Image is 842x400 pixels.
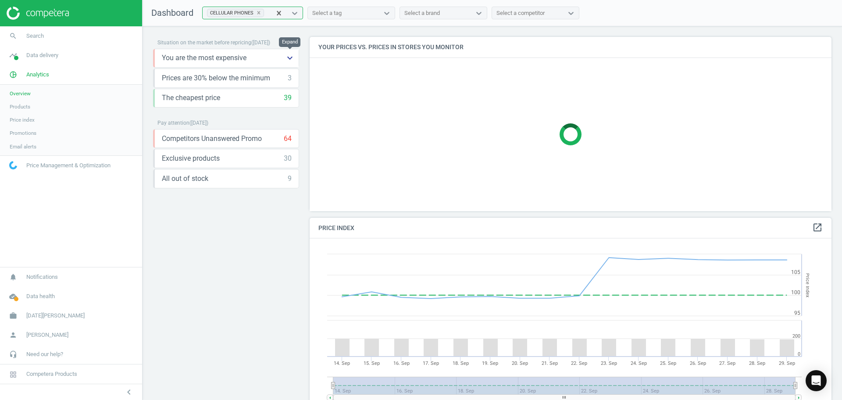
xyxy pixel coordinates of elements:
tspan: 22. Sep [571,360,587,366]
i: work [5,307,21,324]
div: CELLULAR PHONES [207,9,254,17]
div: Open Intercom Messenger [806,370,827,391]
span: ( [DATE] ) [189,120,208,126]
div: Select a tag [312,9,342,17]
span: Data delivery [26,51,58,59]
tspan: 18. Sep [453,360,469,366]
span: The cheapest price [162,93,220,103]
span: Analytics [26,71,49,79]
tspan: 21. Sep [542,360,558,366]
img: ajHJNr6hYgQAAAAASUVORK5CYII= [7,7,69,20]
tspan: 20. Sep [512,360,528,366]
span: Products [10,103,30,110]
i: cloud_done [5,288,21,305]
span: Competera Products [26,370,77,378]
i: notifications [5,269,21,285]
span: Need our help? [26,350,63,358]
h4: Price Index [310,218,831,238]
i: headset_mic [5,346,21,363]
span: Price index [10,116,35,123]
a: open_in_new [812,222,823,234]
tspan: 28. Sep [749,360,765,366]
i: pie_chart_outlined [5,66,21,83]
div: 9 [288,174,292,184]
span: Promotions [10,130,36,137]
tspan: 26. Sep [690,360,706,366]
tspan: 24. Sep [631,360,647,366]
text: 0 [798,351,800,357]
span: Pay attention [157,120,189,126]
tspan: 19. Sep [482,360,498,366]
span: Dashboard [151,7,193,18]
span: Situation on the market before repricing [157,40,251,46]
span: Competitors Unanswered Promo [162,134,262,144]
i: chevron_left [124,387,134,397]
span: Email alerts [10,143,36,150]
span: All out of stock [162,174,208,184]
tspan: 27. Sep [719,360,735,366]
tspan: Price Index [805,273,810,297]
tspan: 25. Sep [660,360,676,366]
tspan: 14. Sep [334,360,350,366]
button: keyboard_arrow_down [281,49,299,67]
span: Notifications [26,273,58,281]
span: [DATE][PERSON_NAME] [26,312,85,320]
div: Expand [279,37,300,47]
text: 105 [791,269,800,275]
text: 100 [791,289,800,295]
span: You are the most expensive [162,53,246,63]
span: ( [DATE] ) [251,40,270,46]
span: Search [26,32,44,40]
tspan: 29. Sep [779,360,795,366]
i: timeline [5,47,21,64]
tspan: 17. Sep [423,360,439,366]
span: Prices are 30% below the minimum [162,73,270,83]
span: Data health [26,292,55,300]
div: 39 [284,93,292,103]
div: 64 [284,134,292,144]
i: search [5,28,21,44]
span: Price Management & Optimization [26,162,111,169]
div: Select a competitor [496,9,545,17]
button: chevron_left [118,386,140,398]
tspan: 15. Sep [364,360,380,366]
div: Select a brand [404,9,440,17]
h4: Your prices vs. prices in stores you monitor [310,37,831,58]
i: person [5,327,21,343]
span: Exclusive products [162,154,220,163]
text: 95 [794,310,800,316]
img: wGWNvw8QSZomAAAAABJRU5ErkJggg== [9,161,17,169]
span: Overview [10,90,31,97]
span: [PERSON_NAME] [26,331,68,339]
div: 30 [284,154,292,163]
i: keyboard_arrow_down [285,53,295,63]
text: 200 [792,333,800,339]
div: 3 [288,73,292,83]
tspan: 23. Sep [601,360,617,366]
tspan: 16. Sep [393,360,410,366]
